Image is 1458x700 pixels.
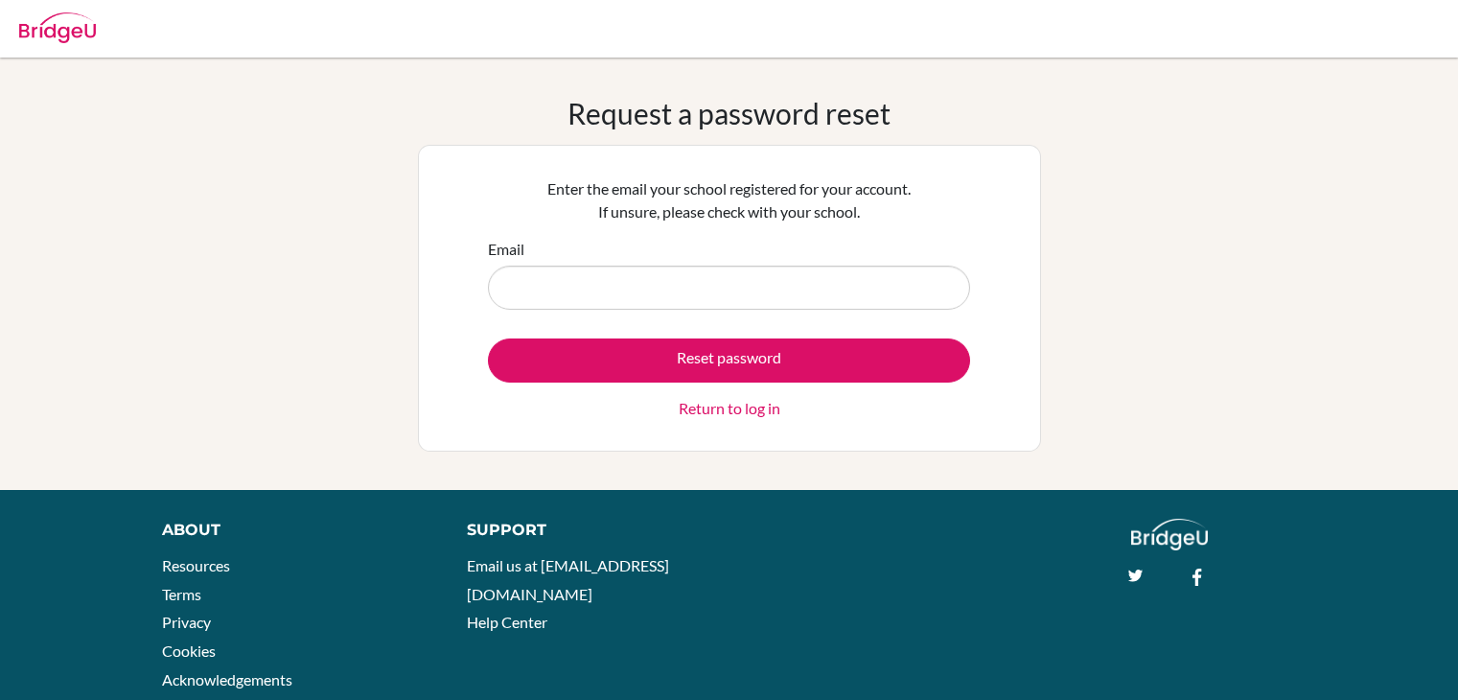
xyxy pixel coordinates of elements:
[488,338,970,383] button: Reset password
[467,519,708,542] div: Support
[488,177,970,223] p: Enter the email your school registered for your account. If unsure, please check with your school.
[467,556,669,603] a: Email us at [EMAIL_ADDRESS][DOMAIN_NAME]
[162,670,292,688] a: Acknowledgements
[567,96,891,130] h1: Request a password reset
[162,519,424,542] div: About
[162,585,201,603] a: Terms
[162,642,216,660] a: Cookies
[162,556,230,574] a: Resources
[467,613,547,631] a: Help Center
[19,12,96,43] img: Bridge-U
[488,238,524,261] label: Email
[1131,519,1209,550] img: logo_white@2x-f4f0deed5e89b7ecb1c2cc34c3e3d731f90f0f143d5ea2071677605dd97b5244.png
[162,613,211,631] a: Privacy
[679,397,780,420] a: Return to log in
